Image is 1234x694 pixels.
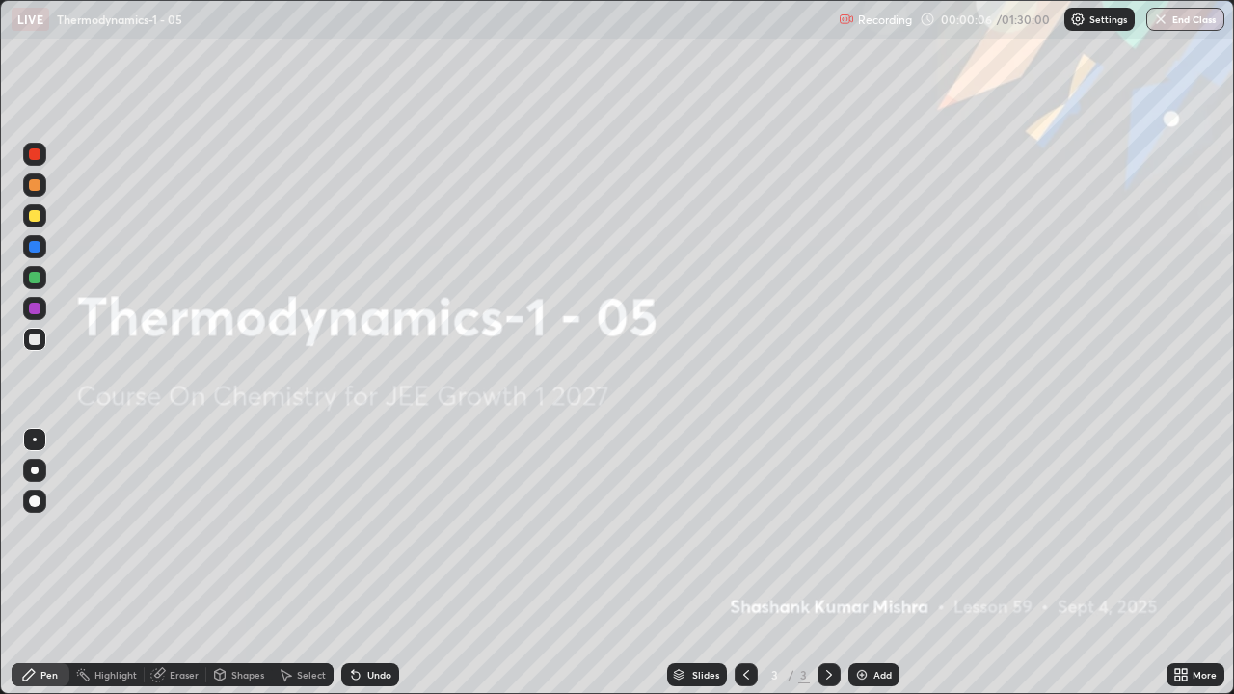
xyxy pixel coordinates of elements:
div: 3 [798,666,810,683]
img: recording.375f2c34.svg [839,12,854,27]
div: Eraser [170,670,199,680]
div: More [1193,670,1217,680]
p: LIVE [17,12,43,27]
div: Slides [692,670,719,680]
img: class-settings-icons [1070,12,1086,27]
p: Thermodynamics-1 - 05 [57,12,182,27]
p: Recording [858,13,912,27]
div: Undo [367,670,391,680]
div: Highlight [94,670,137,680]
div: Select [297,670,326,680]
div: Shapes [231,670,264,680]
div: / [789,669,794,681]
div: Pen [40,670,58,680]
img: end-class-cross [1153,12,1168,27]
div: Add [873,670,892,680]
button: End Class [1146,8,1224,31]
img: add-slide-button [854,667,870,682]
p: Settings [1089,14,1127,24]
div: 3 [765,669,785,681]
